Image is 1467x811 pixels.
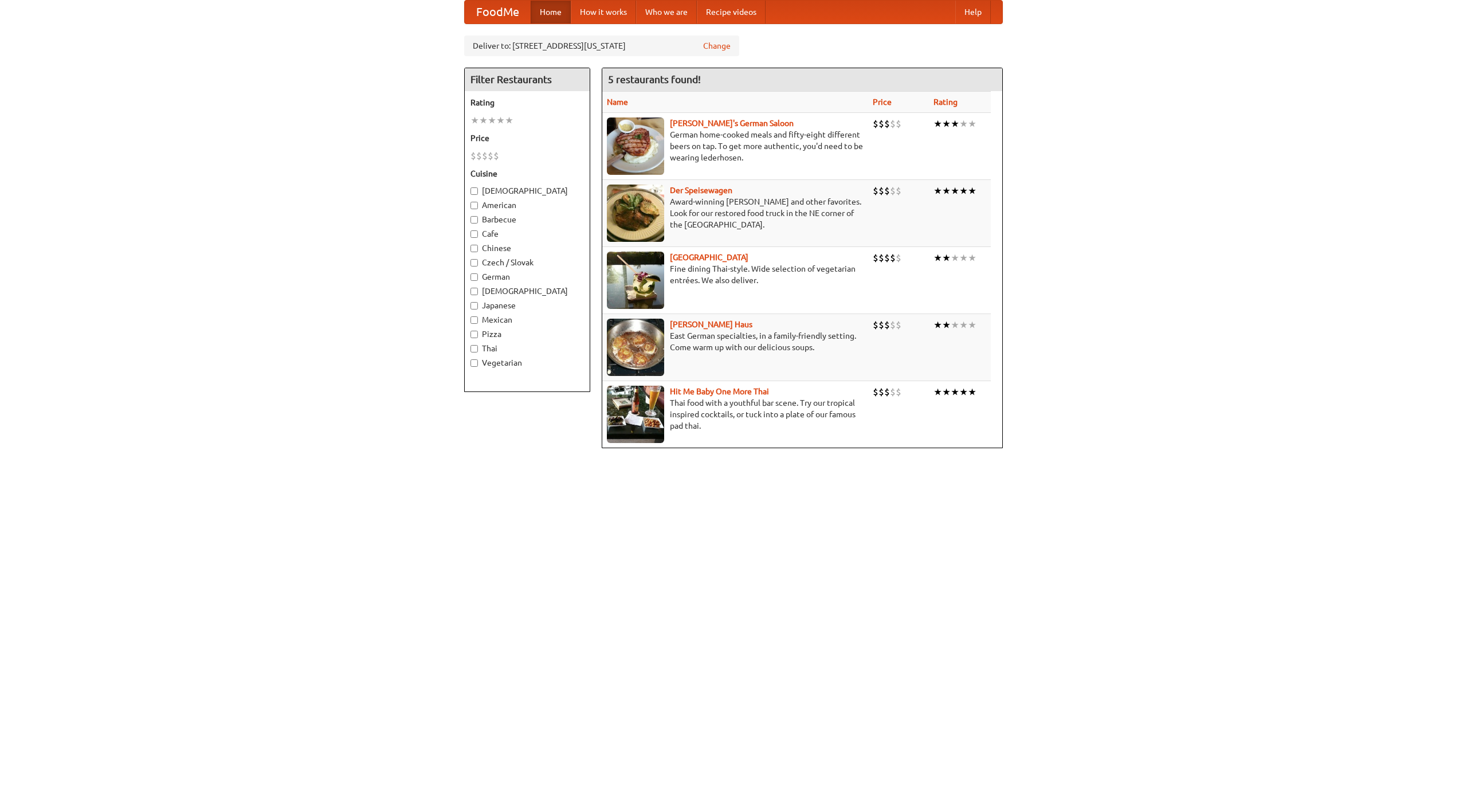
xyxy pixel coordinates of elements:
a: Price [873,97,892,107]
li: $ [896,117,901,130]
ng-pluralize: 5 restaurants found! [608,74,701,85]
li: ★ [959,319,968,331]
label: Barbecue [470,214,584,225]
label: Thai [470,343,584,354]
li: $ [890,185,896,197]
li: $ [884,319,890,331]
li: $ [884,252,890,264]
li: ★ [933,386,942,398]
li: $ [884,185,890,197]
li: $ [878,386,884,398]
li: ★ [933,117,942,130]
li: $ [884,117,890,130]
a: Hit Me Baby One More Thai [670,387,769,396]
input: Pizza [470,331,478,338]
h4: Filter Restaurants [465,68,590,91]
input: Thai [470,345,478,352]
a: [PERSON_NAME]'s German Saloon [670,119,794,128]
a: Name [607,97,628,107]
label: American [470,199,584,211]
input: American [470,202,478,209]
a: How it works [571,1,636,23]
a: [PERSON_NAME] Haus [670,320,752,329]
p: German home-cooked meals and fifty-eight different beers on tap. To get more authentic, you'd nee... [607,129,864,163]
li: ★ [942,117,951,130]
li: $ [878,185,884,197]
li: $ [890,319,896,331]
p: Award-winning [PERSON_NAME] and other favorites. Look for our restored food truck in the NE corne... [607,196,864,230]
li: $ [890,386,896,398]
li: $ [890,117,896,130]
li: ★ [959,185,968,197]
li: ★ [933,252,942,264]
label: [DEMOGRAPHIC_DATA] [470,185,584,197]
li: $ [896,252,901,264]
img: satay.jpg [607,252,664,309]
a: Help [955,1,991,23]
li: ★ [951,117,959,130]
li: $ [890,252,896,264]
label: Chinese [470,242,584,254]
li: ★ [951,386,959,398]
a: Change [703,40,731,52]
input: Mexican [470,316,478,324]
li: ★ [959,252,968,264]
li: ★ [951,252,959,264]
li: ★ [942,252,951,264]
li: ★ [951,185,959,197]
input: [DEMOGRAPHIC_DATA] [470,187,478,195]
label: [DEMOGRAPHIC_DATA] [470,285,584,297]
li: $ [878,252,884,264]
b: [GEOGRAPHIC_DATA] [670,253,748,262]
input: Japanese [470,302,478,309]
h5: Price [470,132,584,144]
h5: Cuisine [470,168,584,179]
h5: Rating [470,97,584,108]
li: ★ [968,117,976,130]
label: Vegetarian [470,357,584,369]
input: Vegetarian [470,359,478,367]
input: German [470,273,478,281]
input: Cafe [470,230,478,238]
li: ★ [968,252,976,264]
label: Mexican [470,314,584,326]
div: Deliver to: [STREET_ADDRESS][US_STATE] [464,36,739,56]
a: Home [531,1,571,23]
p: East German specialties, in a family-friendly setting. Come warm up with our delicious soups. [607,330,864,353]
li: ★ [959,117,968,130]
li: ★ [488,114,496,127]
li: ★ [496,114,505,127]
li: ★ [505,114,513,127]
label: Pizza [470,328,584,340]
input: Chinese [470,245,478,252]
li: ★ [942,386,951,398]
li: $ [878,117,884,130]
b: Der Speisewagen [670,186,732,195]
input: Czech / Slovak [470,259,478,267]
li: ★ [479,114,488,127]
li: ★ [942,319,951,331]
li: $ [896,185,901,197]
li: $ [488,150,493,162]
li: $ [873,386,878,398]
input: [DEMOGRAPHIC_DATA] [470,288,478,295]
li: ★ [933,185,942,197]
li: $ [476,150,482,162]
li: ★ [933,319,942,331]
label: Cafe [470,228,584,240]
li: $ [896,386,901,398]
p: Thai food with a youthful bar scene. Try our tropical inspired cocktails, or tuck into a plate of... [607,397,864,432]
li: ★ [951,319,959,331]
label: Czech / Slovak [470,257,584,268]
a: Recipe videos [697,1,766,23]
img: esthers.jpg [607,117,664,175]
li: $ [470,150,476,162]
input: Barbecue [470,216,478,224]
li: ★ [959,386,968,398]
li: $ [873,319,878,331]
li: ★ [942,185,951,197]
a: FoodMe [465,1,531,23]
li: ★ [470,114,479,127]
